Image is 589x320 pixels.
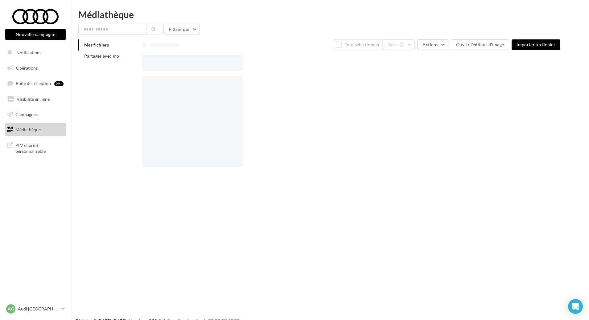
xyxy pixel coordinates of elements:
[4,108,67,121] a: Campagnes
[417,39,448,50] button: Actions
[451,39,509,50] button: Ouvrir l'éditeur d'image
[15,111,38,117] span: Campagnes
[16,65,38,71] span: Opérations
[84,42,109,47] span: Mes fichiers
[4,123,67,136] a: Médiathèque
[8,306,14,312] span: AG
[422,42,438,47] span: Actions
[333,39,382,50] button: Tout sélectionner
[78,10,582,19] div: Médiathèque
[568,299,583,314] div: Open Intercom Messenger
[4,139,67,157] a: PLV et print personnalisable
[16,81,51,86] span: Boîte de réception
[84,53,121,59] span: Partagés avec moi
[4,77,67,90] a: Boîte de réception99+
[163,24,200,34] button: Filtrer par
[5,29,66,40] button: Nouvelle campagne
[5,303,66,315] a: AG Audi [GEOGRAPHIC_DATA]
[15,127,41,132] span: Médiathèque
[54,81,64,86] div: 99+
[517,42,555,47] span: Importer un fichier
[16,50,41,55] span: Notifications
[17,96,50,102] span: Visibilité en ligne
[4,46,65,59] button: Notifications
[15,141,64,154] span: PLV et print personnalisable
[18,306,59,312] p: Audi [GEOGRAPHIC_DATA]
[400,42,405,47] span: (0)
[512,39,560,50] button: Importer un fichier
[4,62,67,75] a: Opérations
[383,39,415,50] button: Gérer(0)
[4,93,67,106] a: Visibilité en ligne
